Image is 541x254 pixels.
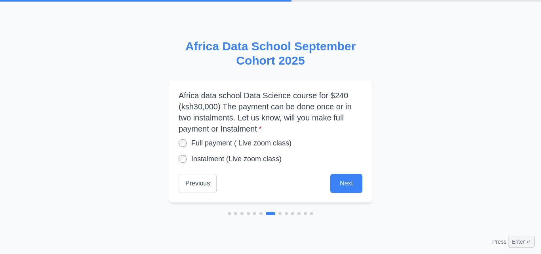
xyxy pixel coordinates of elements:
label: Africa data school Data Science course for $240 (ksh30,000) The payment can be done once or in tw... [179,90,362,134]
div: Press [492,236,535,248]
label: Full payment ( Live zoom class) [191,138,291,149]
h2: Africa Data School September Cohort 2025 [169,39,372,68]
button: Previous [179,174,217,193]
label: Instalment (Live zoom class) [191,153,282,164]
span: Enter ↵ [508,236,535,248]
button: Next [330,174,362,193]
